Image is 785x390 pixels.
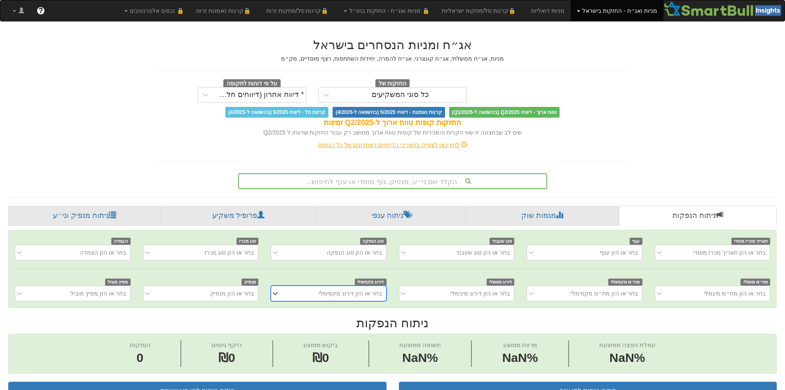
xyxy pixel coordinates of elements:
a: מניות ואג״ח - החזקות בישראל [571,0,663,21]
a: 🔒קרנות סל/מחקות זרות [260,0,337,21]
span: NaN% [502,349,538,367]
span: קרנות נאמנות - דיווחי 5/2025 (בהשוואה ל-4/2025) [333,107,445,118]
div: שים לב שבתצוגה זו שווי הקניות והמכירות של קופות טווח ארוך מחושב רק עבור החזקות שדווחו ל Q2/2025 [158,128,628,137]
div: החזקות קופות טווח ארוך ל-Q2/2025 זמינות [158,118,628,128]
div: בחר או הזן דירוג מינימלי [450,289,510,298]
img: Smartbull [663,0,785,17]
span: עמלת הפצה ממוצעת [599,341,655,348]
span: ₪0 [312,351,329,364]
span: NaN% [599,349,655,367]
span: ₪0 [218,351,235,364]
div: בחר או הזן מח״מ מקסימלי [571,289,638,298]
div: בחר או הזן סוג הנפקה [327,248,382,257]
a: ? [30,0,51,21]
span: NaN% [399,349,441,367]
div: בחר או הזן סוג שעבוד [456,248,510,257]
span: החזקות של [375,79,410,88]
span: תשואה ממוצעת [399,341,441,348]
div: לחץ כאן לצפייה בתאריכי הדיווחים האחרונים של כל הגופים [152,141,634,149]
a: ניתוח מנפיק וני״ע [8,206,161,226]
span: סוג הנפקה [360,238,387,245]
span: סוג מכרז [237,238,259,245]
div: * דיווח אחרון (דיווחים חלקיים) [215,91,304,99]
a: 🔒 נכסים אלטרנטיבים [118,0,190,21]
a: מגמות שוק [466,206,619,226]
div: בחר או הזן דירוג מקסימלי [319,289,382,298]
span: על פי דוחות לתקופה [223,79,281,88]
span: מח״מ מקסימלי [608,279,642,286]
span: דירוג מקסימלי [355,279,387,286]
a: ניתוח ענפי [316,206,466,226]
span: ? [38,7,43,15]
span: מח״מ מינמלי [740,279,770,286]
span: הצמדה [111,238,131,245]
h2: ניתוח הנפקות [8,316,777,330]
div: בחר או הזן הצמדה [80,248,126,257]
div: בחר או הזן מנפיק [210,289,254,298]
div: בחר או הזן תאריך מכרז מוסדי [693,248,766,257]
span: קרנות סל - דיווחי 5/2025 (בהשוואה ל-4/2025) [225,107,328,118]
span: היקף גיוסים [211,341,242,348]
h5: מניות, אג״ח ממשלתי, אג״ח קונצרני, אג״ח להמרה, יחידות השתתפות, רצף מוסדיים, מק״מ [158,56,628,62]
div: בחר או הזן סוג מכרז [204,248,254,257]
span: תאריך מכרז מוסדי [731,238,770,245]
span: ענף [630,238,642,245]
a: ניתוח הנפקות [619,206,777,226]
span: מרווח ממוצע [503,341,537,348]
a: פרופיל משקיע [161,206,316,226]
span: טווח ארוך - דיווחי Q2/2025 (בהשוואה ל-Q1/2025) [449,107,560,118]
a: 🔒קרנות נאמנות זרות [190,0,260,21]
a: 🔒 מניות ואג״ח - החזקות בחו״ל [337,0,436,21]
div: הקלד שם ני״ע, מנפיק, גוף מוסדי או ענף לחיפוש... [239,174,546,188]
span: ביקוש ממוצע [303,341,338,348]
a: מניות דואליות [525,0,571,21]
span: דירוג מינימלי [487,279,515,286]
span: 0 [130,349,150,367]
div: בחר או הזן מפיץ מוביל [70,289,126,298]
span: סוג שעבוד [490,238,515,245]
h2: אג״ח ומניות הנסחרים בישראל [158,38,628,52]
div: כל סוגי המשקיעים [372,91,429,99]
span: מפיץ מוביל [105,279,131,286]
a: 🔒קרנות סל/מחקות ישראליות [436,0,525,21]
span: מנפיק [241,279,258,286]
div: בחר או הזן מח״מ מינמלי [704,289,766,298]
div: בחר או הזן ענף [600,248,638,257]
span: הנפקות [130,341,150,348]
